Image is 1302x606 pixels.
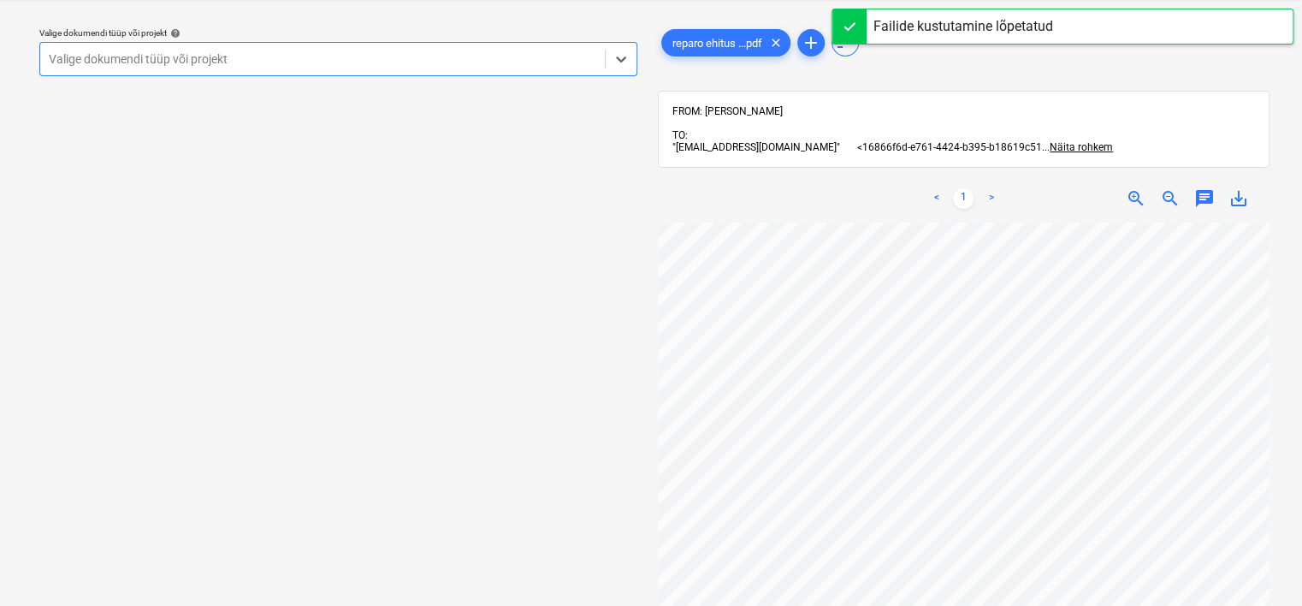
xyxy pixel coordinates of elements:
[39,27,637,39] div: Valige dokumendi tüüp või projekt
[926,188,946,209] a: Previous page
[662,37,772,50] span: reparo ehitus ...pdf
[1126,188,1146,209] span: zoom_in
[661,29,790,56] div: reparo ehitus ...pdf
[1042,141,1113,153] span: ...
[1160,188,1181,209] span: zoom_out
[1228,188,1249,209] span: save_alt
[672,141,1042,153] span: "[EMAIL_ADDRESS][DOMAIN_NAME]" <16866f6d-e761-4424-b395-b18619c51
[672,129,688,141] span: TO:
[953,188,974,209] a: Page 1 is your current page
[167,28,181,39] span: help
[980,188,1001,209] a: Next page
[766,33,786,53] span: clear
[1050,141,1113,153] span: Näita rohkem
[672,105,783,117] span: FROM: [PERSON_NAME]
[1194,188,1215,209] span: chat
[801,33,821,53] span: add
[873,16,1053,37] div: Failide kustutamine lõpetatud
